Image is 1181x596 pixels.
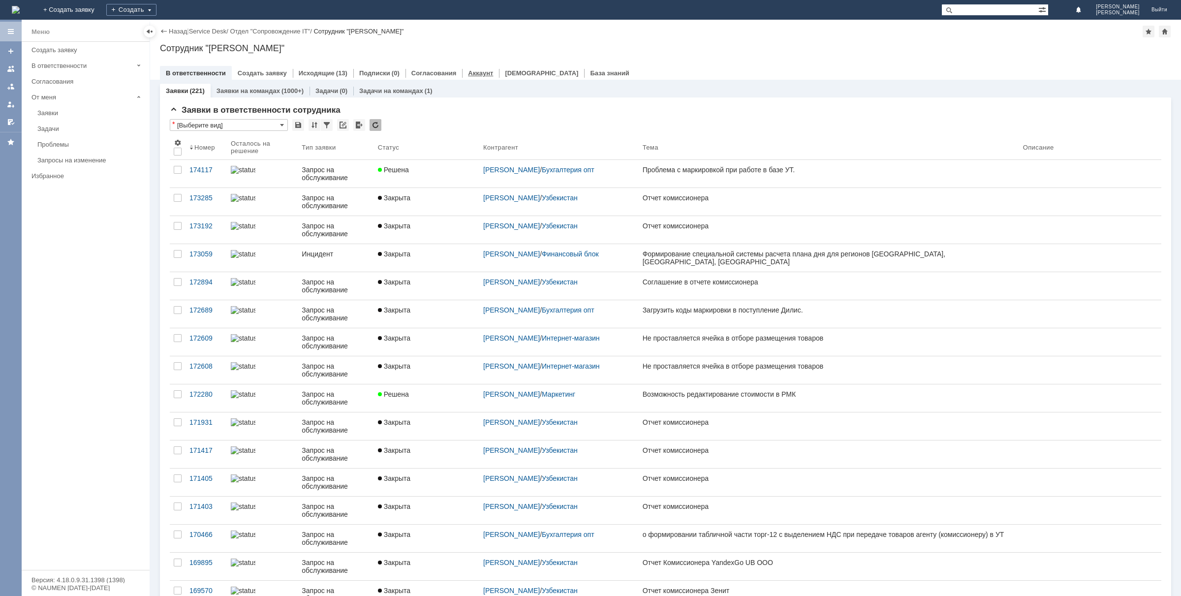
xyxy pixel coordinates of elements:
[231,222,255,230] img: statusbar-100 (1).png
[189,559,223,566] div: 169895
[33,153,148,168] a: Запросы на изменение
[378,418,410,426] span: Закрыта
[37,157,144,164] div: Запросы на изменение
[359,87,423,94] a: Задачи на командах
[263,363,275,375] a: Гусаров Владимир
[231,446,255,454] img: statusbar-100 (1).png
[298,469,373,496] a: Запрос на обслуживание
[378,502,410,510] span: Закрыта
[302,144,336,151] div: Тип заявки
[374,272,479,300] a: Закрыта
[141,85,153,96] a: Гусаров Владимир
[186,272,227,300] a: 172894
[141,46,231,78] a: #23174: Доработка обменов ( экспорта/импорта данных) между базами 1С ЗУП / Бухгалтерия
[231,502,255,510] img: statusbar-100 (1).png
[298,384,373,412] a: Запрос на обслуживание
[374,216,479,244] a: Закрыта
[639,525,1019,552] a: о формировании табличной части торг-12 с выделением НДС при передаче товаров агенту (комиссионеру...
[186,497,227,524] a: 171403
[189,194,223,202] div: 173285
[639,440,1019,468] a: Отчет комиссионера
[186,356,227,384] a: 172608
[12,6,20,14] img: logo
[141,118,223,134] a: #137299: Техническая поддержка 1с:УТ/розница
[227,244,298,272] a: statusbar-100 (1).png
[542,362,600,370] a: Интернет-магазин
[483,334,540,342] a: [PERSON_NAME]
[383,14,412,23] div: Решена
[19,190,109,229] a: #143869: Доработка обменов ( экспорта/импорта данных) между базами/системами УТ"/"1С: Розница"
[643,166,1015,174] div: Проблема с маркировкой при работе в базе УТ.
[302,362,370,378] div: Запрос на обслуживание
[302,334,370,350] div: Запрос на обслуживание
[385,64,478,78] div: Проблема с маркировкой при работе в базе УТ.
[19,157,31,168] a: Дроздова Ольга Александровна
[186,300,227,328] a: 172689
[189,278,223,286] div: 172894
[231,194,255,202] img: statusbar-100 (1).png
[643,250,1015,266] div: Формирование специальной системы расчета плана дня для регионов [GEOGRAPHIC_DATA], [GEOGRAPHIC_DA...
[33,105,148,121] a: Заявки
[189,446,223,454] div: 171417
[643,306,1015,314] div: Загрузить коды маркировки в поступление Дилис.
[189,531,223,538] div: 170466
[302,166,370,182] div: Запрос на обслуживание
[19,235,31,247] a: Шупеня Надежда
[639,328,1019,356] a: Не проставляется ячейка в отборе размещения товаров
[28,42,148,58] a: Создать заявку
[639,497,1019,524] a: Отчет комиссионера
[321,119,333,131] div: Фильтрация...
[643,144,658,151] div: Тема
[298,135,373,160] th: Тип заявки
[378,474,410,482] span: Закрыта
[643,278,1015,286] div: Соглашение в отчете комиссионера
[374,469,479,496] a: Закрыта
[1159,26,1171,37] div: Сделать домашней страницей
[231,531,255,538] img: statusbar-0 (1).png
[186,216,227,244] a: 173192
[302,250,370,258] div: Инцидент
[227,216,298,244] a: statusbar-100 (1).png
[12,6,20,14] a: Перейти на домашнюю страницу
[590,69,629,77] a: База знаний
[639,412,1019,440] a: Отчет комиссионера
[374,328,479,356] a: Закрыта
[227,300,298,328] a: statusbar-100 (1).png
[355,15,358,22] div: 9
[263,163,275,175] a: Мищенков Вячеслав
[643,559,1015,566] div: Отчет Комиссионера YandexGo UB ООО
[483,362,540,370] a: [PERSON_NAME]
[639,469,1019,496] a: Отчет комиссионера
[302,390,370,406] div: Запрос на обслуживание
[542,502,578,510] a: Узбекистан
[483,144,518,151] div: Контрагент
[542,334,600,342] a: Интернет-магазин
[31,26,50,38] div: Меню
[298,525,373,552] a: Запрос на обслуживание
[227,384,298,412] a: statusbar-0 (1).png
[227,553,298,580] a: statusbar-100 (1).png
[106,4,156,16] div: Создать
[227,525,298,552] a: statusbar-0 (1).png
[189,474,223,482] div: 171405
[374,160,479,188] a: Решена
[374,384,479,412] a: Решена
[298,300,373,328] a: Запрос на обслуживание
[639,160,1019,188] a: Проблема с маркировкой при работе в базе УТ.
[302,531,370,546] div: Запрос на обслуживание
[189,28,230,35] div: /
[542,194,578,202] a: Узбекистан
[374,412,479,440] a: Закрыта
[189,166,223,174] div: 174117
[309,119,320,131] div: Сортировка...
[385,46,467,62] a: #174117: Техническая поддержка 1с:УТ/розница
[378,334,410,342] span: Закрыта
[378,166,409,174] span: Решена
[378,222,410,230] span: Закрыта
[643,418,1015,426] div: Отчет комиссионера
[186,469,227,496] a: 171405
[231,559,255,566] img: statusbar-100 (1).png
[299,69,335,77] a: Исходящие
[3,96,19,112] a: Мои заявки
[194,144,215,151] div: Номер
